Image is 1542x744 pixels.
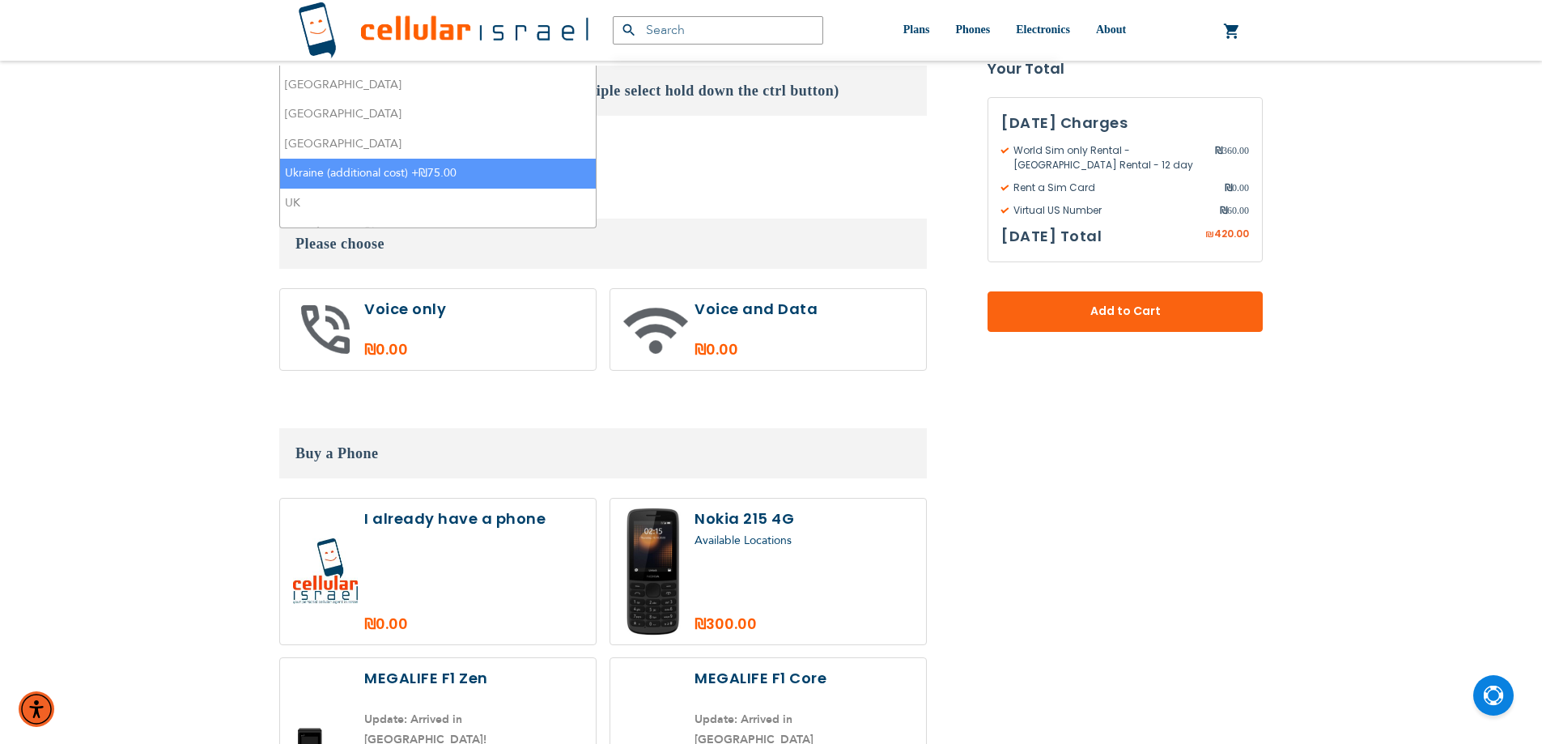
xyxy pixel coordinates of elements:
span: Virtual US Number [1001,203,1220,218]
strong: Your Total [988,57,1263,81]
img: Cellular Israel Logo [298,2,588,59]
span: Please choose [295,236,384,252]
a: Available Locations [695,533,792,548]
span: ₪ [1225,181,1232,195]
span: ₪ [1205,227,1214,242]
span: Rent a Sim Card [1001,181,1225,195]
input: Search [613,16,823,45]
button: Add to Cart [988,291,1263,332]
h3: [DATE] Charges [1001,111,1249,135]
li: [GEOGRAPHIC_DATA] [280,100,596,130]
span: Buy a Phone [295,445,379,461]
span: Plans [903,23,930,36]
span: ₪ [1215,143,1222,158]
span: 420.00 [1214,227,1249,240]
li: United States +₪75.00 [280,218,596,248]
div: Accessibility Menu [19,691,54,727]
span: ₪ [1220,203,1227,218]
li: [GEOGRAPHIC_DATA] [280,70,596,100]
h3: [DATE] Total [1001,224,1102,249]
span: Electronics [1016,23,1070,36]
h3: What country are you traveling to? (For multiple select hold down the ctrl button) [279,66,927,116]
span: 60.00 [1220,203,1249,218]
span: Add to Cart [1041,304,1209,321]
li: Ukraine (additional cost) +₪75.00 [280,159,596,189]
span: About [1096,23,1126,36]
span: 360.00 [1215,143,1249,172]
li: UK [280,189,596,219]
li: [GEOGRAPHIC_DATA] [280,130,596,159]
span: 0.00 [1225,181,1249,195]
span: World Sim only Rental - [GEOGRAPHIC_DATA] Rental - 12 day [1001,143,1215,172]
span: Phones [955,23,990,36]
